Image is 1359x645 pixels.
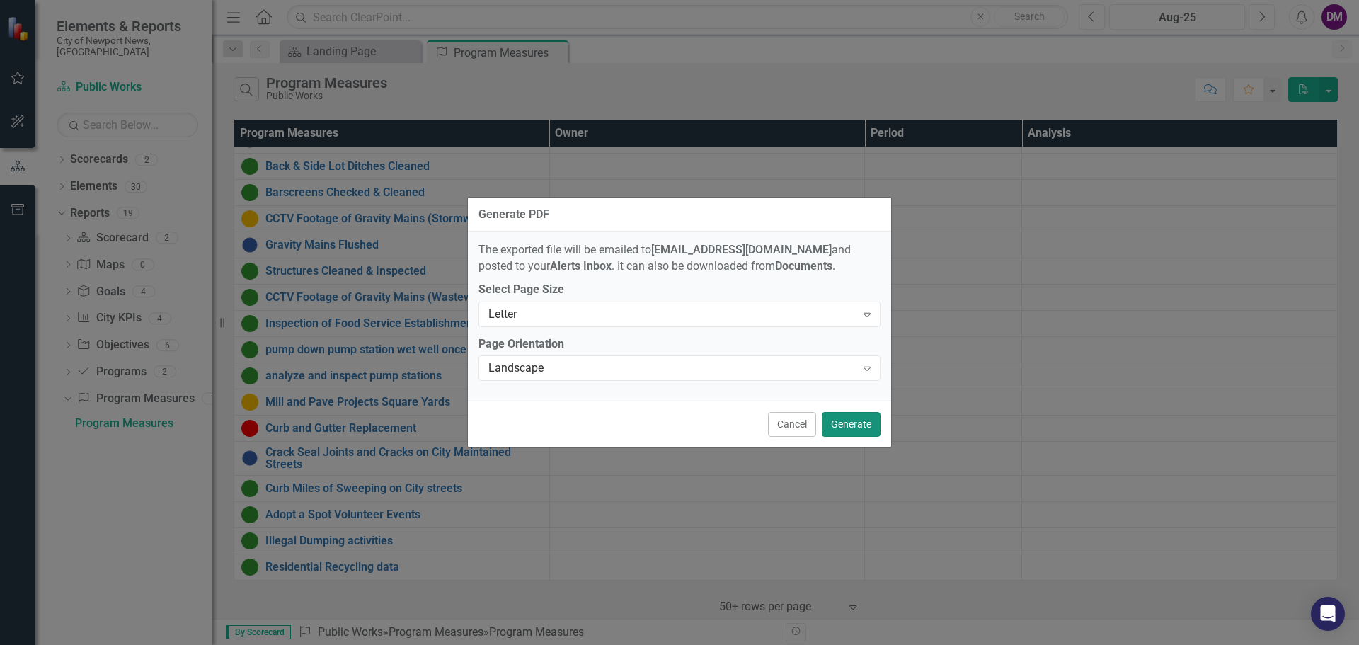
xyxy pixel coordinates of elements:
[478,243,851,273] span: The exported file will be emailed to and posted to your . It can also be downloaded from .
[488,306,856,322] div: Letter
[651,243,832,256] strong: [EMAIL_ADDRESS][DOMAIN_NAME]
[822,412,881,437] button: Generate
[768,412,816,437] button: Cancel
[775,259,832,273] strong: Documents
[478,336,881,353] label: Page Orientation
[1311,597,1345,631] div: Open Intercom Messenger
[478,282,881,298] label: Select Page Size
[478,208,549,221] div: Generate PDF
[488,360,856,377] div: Landscape
[550,259,612,273] strong: Alerts Inbox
